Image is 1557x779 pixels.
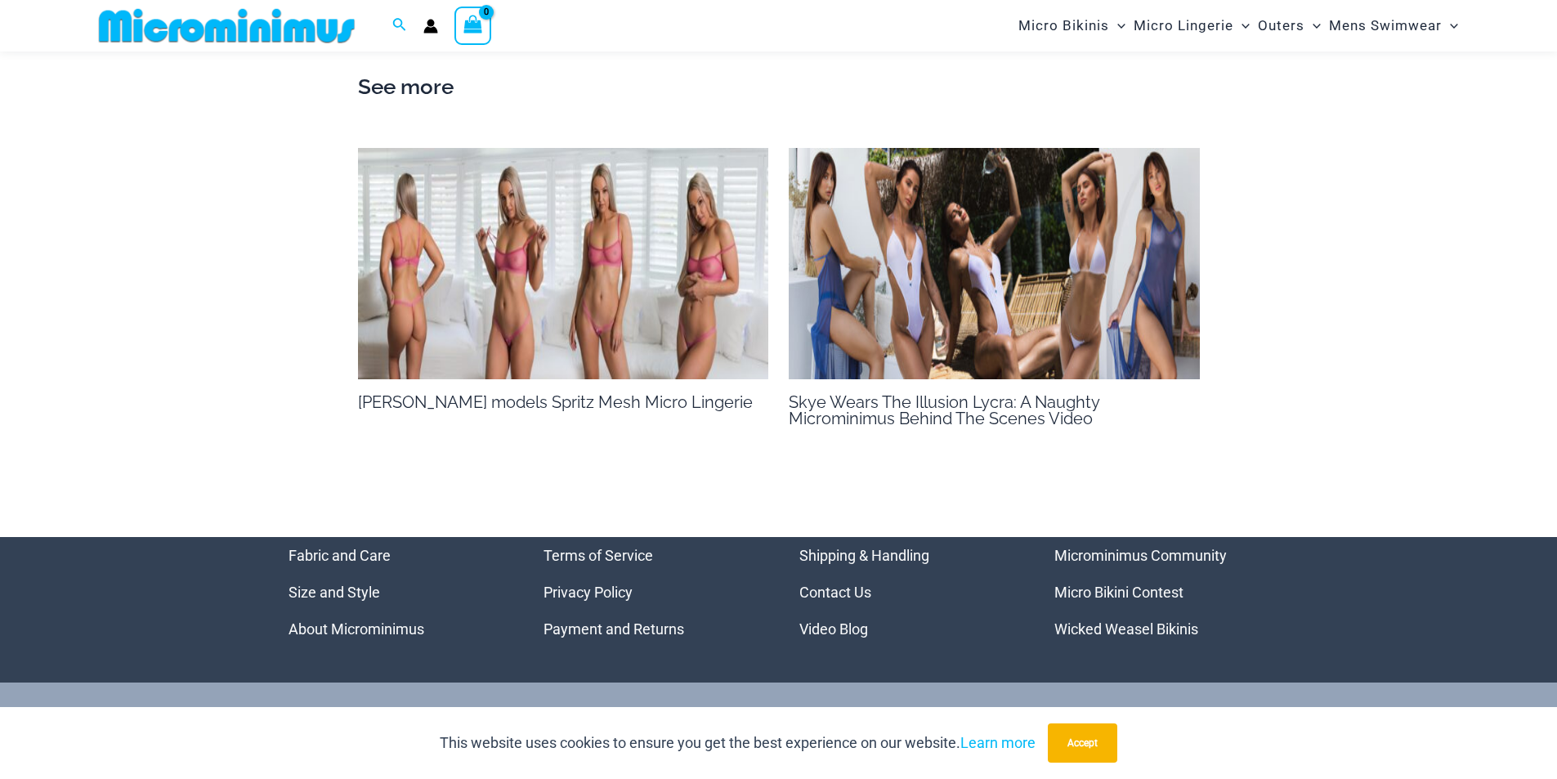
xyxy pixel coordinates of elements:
span: Menu Toggle [1109,5,1125,47]
h2: See more [358,70,1200,105]
a: Payment and Returns [544,620,684,638]
aside: Footer Widget 4 [1054,537,1269,647]
span: Menu Toggle [1442,5,1458,47]
a: Size and Style [289,584,380,601]
a: Wicked Weasel Bikinis [1054,620,1198,638]
span: Outers [1258,5,1304,47]
img: MM SHOP LOGO FLAT [92,7,361,44]
a: Terms of Service [544,547,653,564]
a: Micro Bikini Contest [1054,584,1183,601]
a: Micro LingerieMenu ToggleMenu Toggle [1130,5,1254,47]
nav: Menu [1054,537,1269,647]
a: Shipping & Handling [799,547,929,564]
aside: Footer Widget 2 [544,537,758,647]
nav: Menu [289,537,503,647]
a: Fabric and Care [289,547,391,564]
aside: Footer Widget 1 [289,537,503,647]
a: Contact Us [799,584,871,601]
a: Skye Wears The Illusion Lycra: A Naughty Microminimus Behind The Scenes Video [789,392,1099,428]
a: About Microminimus [289,620,424,638]
a: Learn more [960,734,1036,751]
a: OutersMenu ToggleMenu Toggle [1254,5,1325,47]
a: Microminimus Community [1054,547,1227,564]
a: Privacy Policy [544,584,633,601]
a: [PERSON_NAME] models Spritz Mesh Micro Lingerie [358,392,753,412]
a: Micro BikinisMenu ToggleMenu Toggle [1014,5,1130,47]
a: Mens SwimwearMenu ToggleMenu Toggle [1325,5,1462,47]
nav: Site Navigation [1012,2,1465,49]
a: Search icon link [392,16,407,36]
img: SKYE 2000 x 700 Thumbnail [789,148,1200,379]
a: View Shopping Cart, empty [454,7,492,44]
nav: Menu [544,537,758,647]
span: Mens Swimwear [1329,5,1442,47]
a: Account icon link [423,19,438,34]
span: Menu Toggle [1233,5,1250,47]
span: Menu Toggle [1304,5,1321,47]
span: Micro Bikinis [1018,5,1109,47]
p: This website uses cookies to ensure you get the best experience on our website. [440,731,1036,755]
aside: Footer Widget 3 [799,537,1014,647]
nav: Menu [799,537,1014,647]
a: Video Blog [799,620,868,638]
img: MM BTS Sammy 2000 x 700 Thumbnail 1 [358,148,769,379]
button: Accept [1048,723,1117,763]
span: Micro Lingerie [1134,5,1233,47]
